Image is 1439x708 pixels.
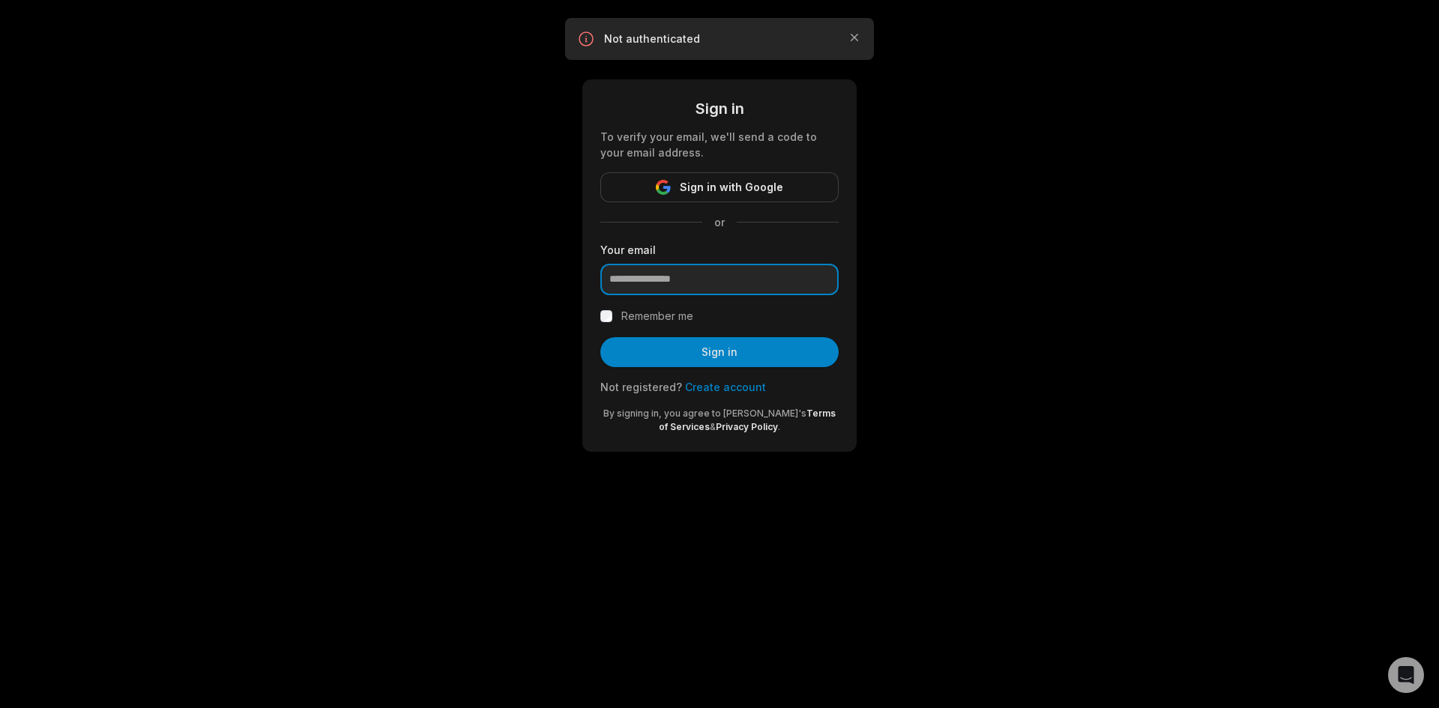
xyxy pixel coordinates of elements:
span: Not registered? [600,381,682,393]
a: Create account [685,381,766,393]
a: Privacy Policy [716,421,778,432]
button: Sign in with Google [600,172,839,202]
span: By signing in, you agree to [PERSON_NAME]'s [603,408,806,419]
div: To verify your email, we'll send a code to your email address. [600,129,839,160]
span: & [710,421,716,432]
span: . [778,421,780,432]
p: Not authenticated [604,31,835,46]
label: Remember me [621,307,693,325]
span: Sign in with Google [680,178,783,196]
div: Sign in [600,97,839,120]
span: or [702,214,737,230]
button: Sign in [600,337,839,367]
a: Terms of Services [659,408,836,432]
label: Your email [600,242,839,258]
div: Open Intercom Messenger [1388,657,1424,693]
